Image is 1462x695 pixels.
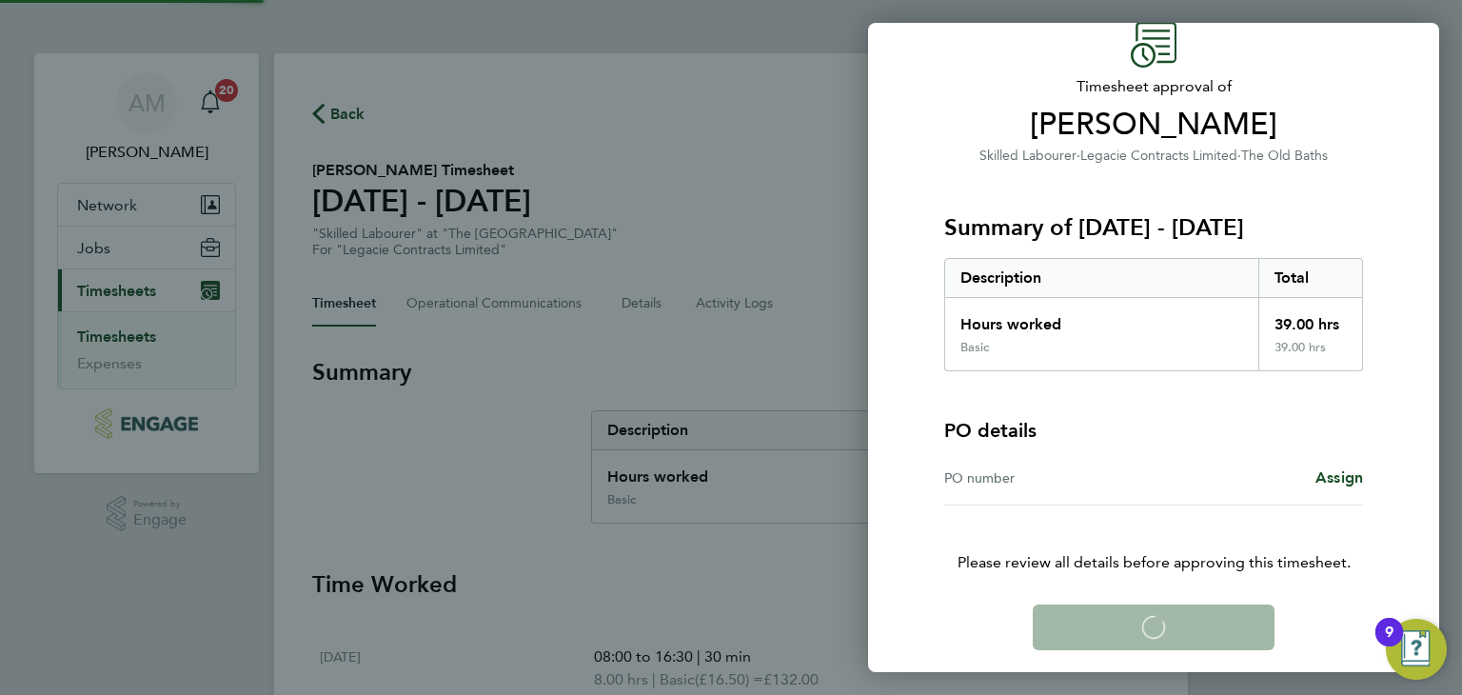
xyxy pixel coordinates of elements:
span: Assign [1315,468,1363,486]
h3: Summary of [DATE] - [DATE] [944,212,1363,243]
button: Open Resource Center, 9 new notifications [1386,619,1447,680]
div: 39.00 hrs [1258,298,1363,340]
a: Assign [1315,467,1363,489]
div: Basic [960,340,989,355]
div: Description [945,259,1258,297]
div: 9 [1385,632,1393,657]
div: Summary of 15 - 21 Sep 2025 [944,258,1363,371]
span: · [1237,148,1241,164]
span: Skilled Labourer [979,148,1077,164]
span: The Old Baths [1241,148,1328,164]
div: Hours worked [945,298,1258,340]
h4: PO details [944,417,1037,444]
span: [PERSON_NAME] [944,106,1363,144]
span: · [1077,148,1080,164]
div: Total [1258,259,1363,297]
div: 39.00 hrs [1258,340,1363,370]
p: Please review all details before approving this timesheet. [921,506,1386,574]
div: PO number [944,467,1154,489]
span: Legacie Contracts Limited [1080,148,1237,164]
span: Timesheet approval of [944,75,1363,98]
